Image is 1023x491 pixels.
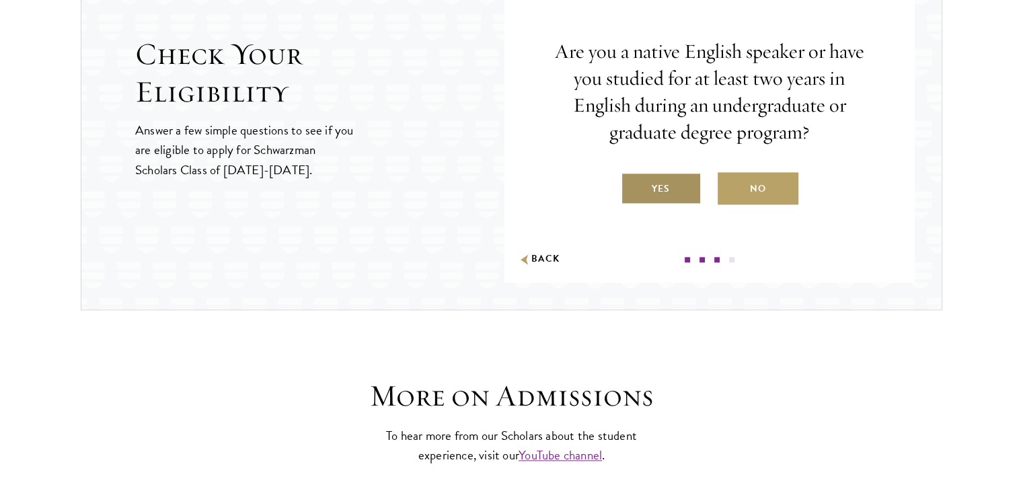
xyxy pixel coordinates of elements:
[518,252,560,266] button: Back
[545,38,874,146] p: Are you a native English speaker or have you studied for at least two years in English during an ...
[381,426,643,465] p: To hear more from our Scholars about the student experience, visit our .
[519,445,602,465] a: YouTube channel
[135,120,355,179] p: Answer a few simple questions to see if you are eligible to apply for Schwarzman Scholars Class o...
[621,172,702,204] label: Yes
[718,172,798,204] label: No
[135,36,504,111] h2: Check Your Eligibility
[303,377,720,415] h3: More on Admissions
